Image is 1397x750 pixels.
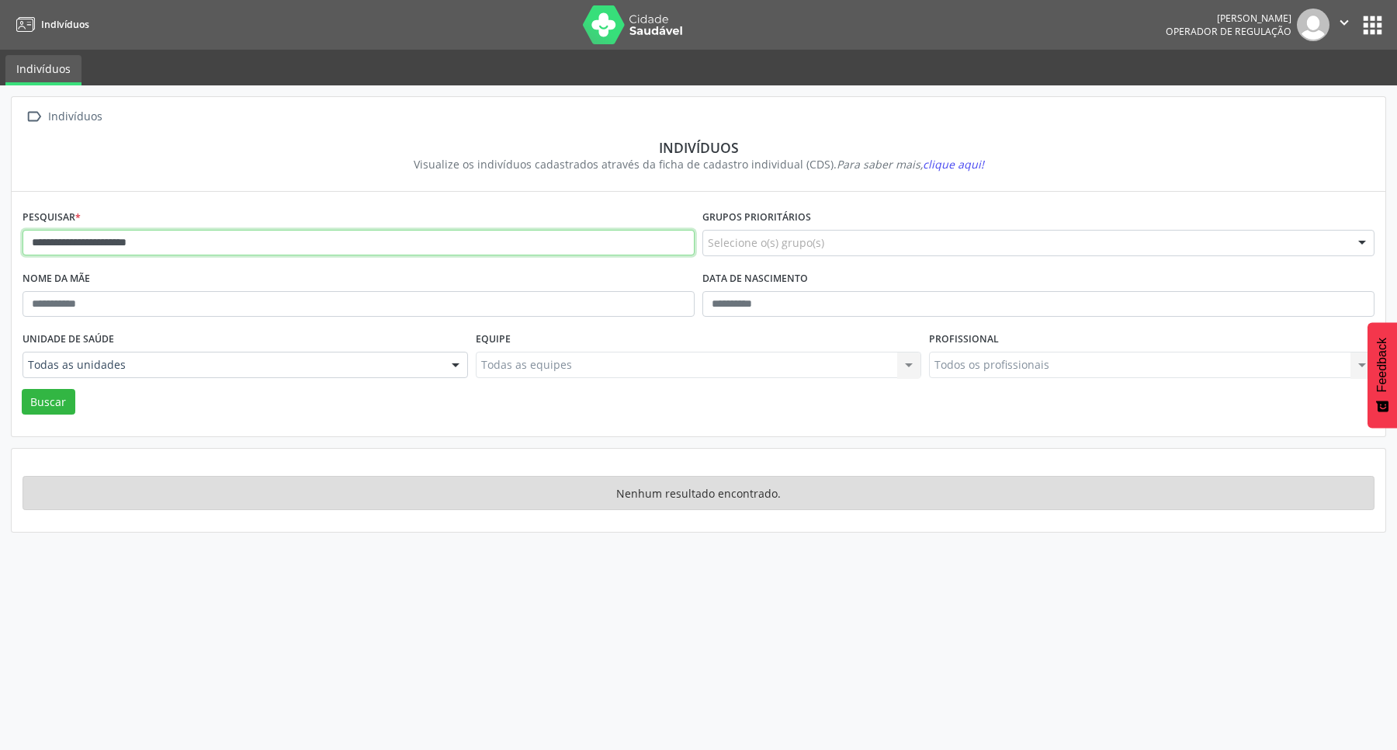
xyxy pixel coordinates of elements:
label: Profissional [929,328,999,352]
i:  [1336,14,1353,31]
div: Indivíduos [45,106,105,128]
button:  [1329,9,1359,41]
button: Feedback - Mostrar pesquisa [1368,322,1397,428]
i: Para saber mais, [837,157,984,172]
img: img [1297,9,1329,41]
a: Indivíduos [5,55,81,85]
div: Indivíduos [33,139,1364,156]
i:  [23,106,45,128]
span: Feedback [1375,338,1389,392]
span: Operador de regulação [1166,25,1291,38]
span: Selecione o(s) grupo(s) [708,234,824,251]
label: Grupos prioritários [702,206,811,230]
div: [PERSON_NAME] [1166,12,1291,25]
label: Pesquisar [23,206,81,230]
label: Data de nascimento [702,267,808,291]
div: Nenhum resultado encontrado. [23,476,1374,510]
span: Todas as unidades [28,357,436,373]
span: clique aqui! [923,157,984,172]
button: apps [1359,12,1386,39]
a:  Indivíduos [23,106,105,128]
a: Indivíduos [11,12,89,37]
span: Indivíduos [41,18,89,31]
label: Nome da mãe [23,267,90,291]
label: Equipe [476,328,511,352]
div: Visualize os indivíduos cadastrados através da ficha de cadastro individual (CDS). [33,156,1364,172]
button: Buscar [22,389,75,415]
label: Unidade de saúde [23,328,114,352]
